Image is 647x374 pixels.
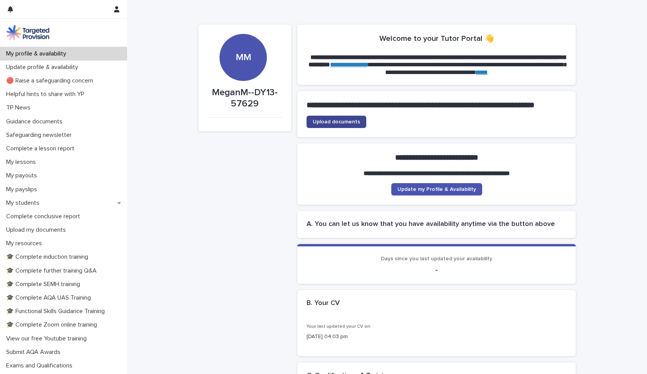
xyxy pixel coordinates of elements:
[397,187,476,192] span: Update my Profile & Availability
[3,281,86,288] p: 🎓 Complete SEMH training
[307,324,371,329] span: Your last updated your CV on:
[3,199,45,207] p: My students
[3,308,111,315] p: 🎓 Functional Skills Guidance Training
[3,253,94,261] p: 🎓 Complete induction training
[3,362,79,369] p: Exams and Qualifications
[313,119,360,125] span: Upload documents
[3,77,99,84] p: 🔴 Raise a safeguarding concern
[3,50,72,57] p: My profile & availability
[3,145,80,152] p: Complete a lesson report
[3,349,67,356] p: Submit AQA Awards
[3,226,72,234] p: Upload my documents
[3,131,78,139] p: Safeguarding newsletter
[3,267,103,275] p: 🎓 Complete further training Q&A
[3,104,37,111] p: TP News
[379,34,494,43] h2: Welcome to your Tutor Portal 👋
[3,118,69,125] p: Guidance documents
[307,116,366,128] a: Upload documents
[3,64,84,71] p: Update profile & availability
[307,220,567,229] h2: A. You can let us know that you have availability anytime via the button above
[3,186,43,193] p: My payslips
[307,333,567,341] p: [DATE] 04:03 pm
[3,91,91,98] p: Helpful hints to share with YP
[381,256,492,261] span: Days since you last updated your availability
[3,240,48,247] p: My resources
[3,321,103,329] p: 🎓 Complete Zoom online training
[307,265,567,275] p: -
[220,5,267,63] div: MM
[3,158,42,166] p: My lessons
[208,87,282,110] p: MeganM--DY13-57629
[391,183,482,195] a: Update my Profile & Availability
[3,335,93,342] p: View our free Youtube training
[3,213,86,220] p: Complete conclusive report
[6,25,49,40] img: M5nRWzHhSzIhMunXDL62
[307,299,340,308] h2: B. Your CV
[3,172,43,179] p: My payouts
[3,294,97,302] p: 🎓 Complete AQA UAS Training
